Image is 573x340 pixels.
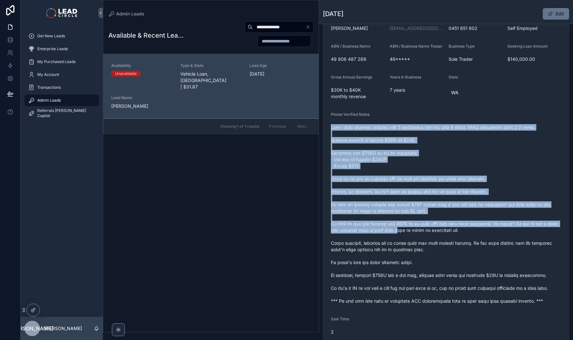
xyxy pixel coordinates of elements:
[180,63,242,68] span: Type & State
[449,75,458,79] span: State
[331,124,561,304] span: Lore i dolo sitametc adipisci elit 5 seddoeius tem inc utla 8 etdol. MAG aliquaenim adm 2.0 venia...
[24,69,99,80] a: My Account
[104,54,319,118] a: AvailabilityUnavailableType & StateVehicle Loan, [GEOGRAPHIC_DATA] | $31.87Lead Age[DATE]Lead Nam...
[250,63,311,68] span: Lead Age
[21,26,103,127] div: scrollable content
[449,56,502,62] span: Sole Trader
[24,43,99,55] a: Enterprise Leads
[331,329,385,335] span: 2
[24,107,99,119] a: Referrals [PERSON_NAME] Capital
[331,317,349,321] span: Sale Time
[111,103,173,109] span: [PERSON_NAME]
[331,112,369,117] span: Phone Verified Notes
[449,25,502,32] span: 0451 651 802
[37,46,68,51] span: Enterprise Leads
[37,59,76,64] span: My Purchased Leads
[449,44,475,49] span: Business Type
[250,71,311,77] span: [DATE]
[111,63,173,68] span: Availability
[37,98,61,103] span: Admin Leads
[507,25,561,32] span: Self Employed
[24,95,99,106] a: Admin Leads
[180,71,242,90] span: Vehicle Loan, [GEOGRAPHIC_DATA] | $31.87
[390,75,421,79] span: Years In Business
[11,325,53,332] span: [PERSON_NAME]
[115,71,137,77] div: Unavailable
[390,44,443,49] span: ABN / Business Name Teaser
[305,24,313,30] button: Clear
[451,89,459,96] span: WA
[24,82,99,93] a: Transactions
[331,25,385,32] span: [PERSON_NAME]
[37,72,59,77] span: My Account
[108,31,184,40] h1: Available & Recent Leads
[331,75,372,79] span: Gross Annual Earnings
[507,56,561,62] span: $140,000.00
[331,87,385,100] span: $30K to $40K monthly revenue
[331,44,370,49] span: ABN / Business Name
[24,30,99,42] a: Get New Leads
[111,95,173,100] span: Lead Name
[37,85,61,90] span: Transactions
[108,11,144,17] a: Admin Leads
[37,108,93,118] span: Referrals [PERSON_NAME] Capital
[46,8,77,18] img: App logo
[323,9,343,18] h1: [DATE]
[390,25,443,32] a: [EMAIL_ADDRESS][DOMAIN_NAME]
[37,33,65,39] span: Get New Leads
[45,325,82,332] p: [PERSON_NAME]
[220,124,259,129] span: Showing 1 of 1 results
[331,56,385,62] span: 49 806 487 269
[390,87,443,93] span: 7 years
[24,56,99,68] a: My Purchased Leads
[507,44,548,49] span: Seeking Loan Amount
[543,8,569,20] button: Edit
[116,11,144,17] span: Admin Leads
